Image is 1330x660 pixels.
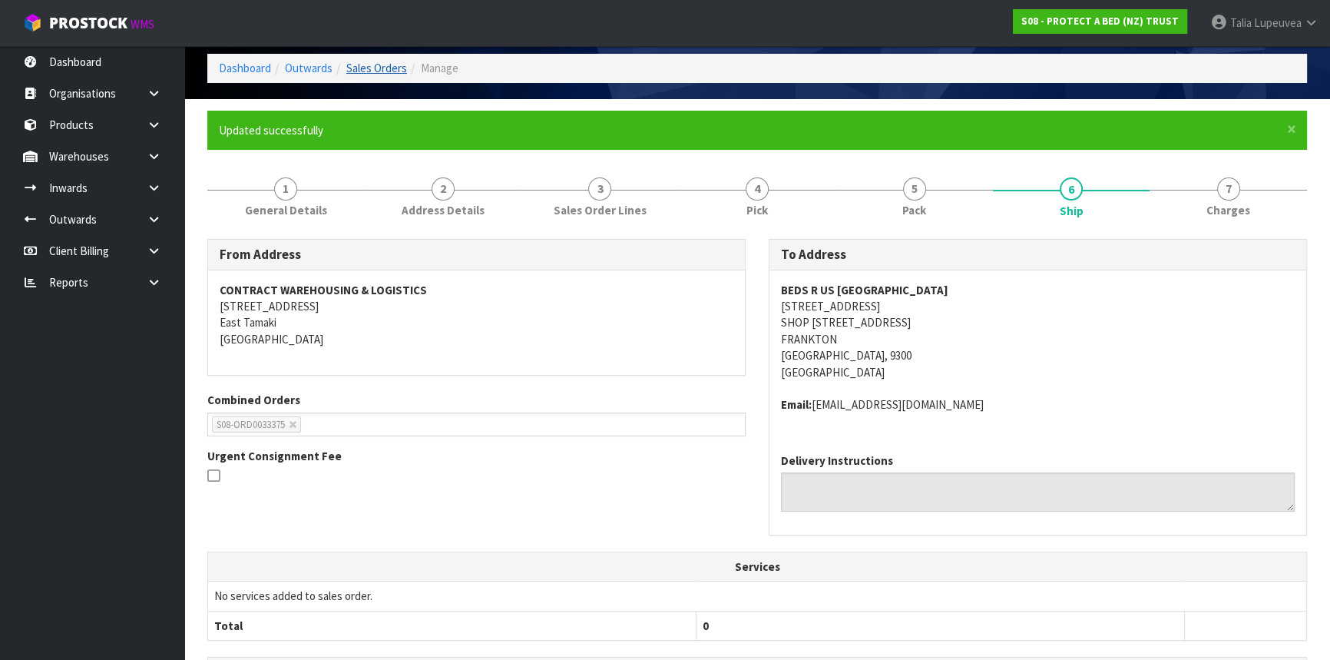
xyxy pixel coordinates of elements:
[781,396,1295,413] address: [EMAIL_ADDRESS][DOMAIN_NAME]
[746,202,768,218] span: Pick
[208,582,1306,611] td: No services added to sales order.
[1060,177,1083,201] span: 6
[274,177,297,201] span: 1
[1287,118,1296,140] span: ×
[23,13,42,32] img: cube-alt.png
[1060,203,1084,219] span: Ship
[402,202,485,218] span: Address Details
[781,282,1295,381] address: [STREET_ADDRESS] SHOP [STREET_ADDRESS] FRANKTON [GEOGRAPHIC_DATA], 9300 [GEOGRAPHIC_DATA]
[703,619,709,633] span: 0
[220,282,733,348] address: [STREET_ADDRESS] East Tamaki [GEOGRAPHIC_DATA]
[219,123,323,138] span: Updated successfully
[781,453,893,469] label: Delivery Instructions
[588,177,611,201] span: 3
[554,202,647,218] span: Sales Order Lines
[903,177,926,201] span: 5
[902,202,926,218] span: Pack
[1230,15,1252,30] span: Talia
[49,13,127,33] span: ProStock
[421,61,458,75] span: Manage
[208,552,1306,582] th: Services
[1206,202,1250,218] span: Charges
[220,283,427,297] strong: CONTRACT WAREHOUSING & LOGISTICS
[781,247,1295,262] h3: To Address
[1217,177,1240,201] span: 7
[432,177,455,201] span: 2
[208,611,696,640] th: Total
[1254,15,1302,30] span: Lupeuvea
[220,247,733,262] h3: From Address
[781,283,948,297] strong: BEDS R US [GEOGRAPHIC_DATA]
[781,397,812,412] strong: email
[285,61,332,75] a: Outwards
[1021,15,1179,28] strong: S08 - PROTECT A BED (NZ) TRUST
[346,61,407,75] a: Sales Orders
[207,448,342,464] label: Urgent Consignment Fee
[245,202,327,218] span: General Details
[219,61,271,75] a: Dashboard
[746,177,769,201] span: 4
[207,392,300,408] label: Combined Orders
[1013,9,1187,34] a: S08 - PROTECT A BED (NZ) TRUST
[131,17,154,32] small: WMS
[217,418,285,431] span: S08-ORD0033375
